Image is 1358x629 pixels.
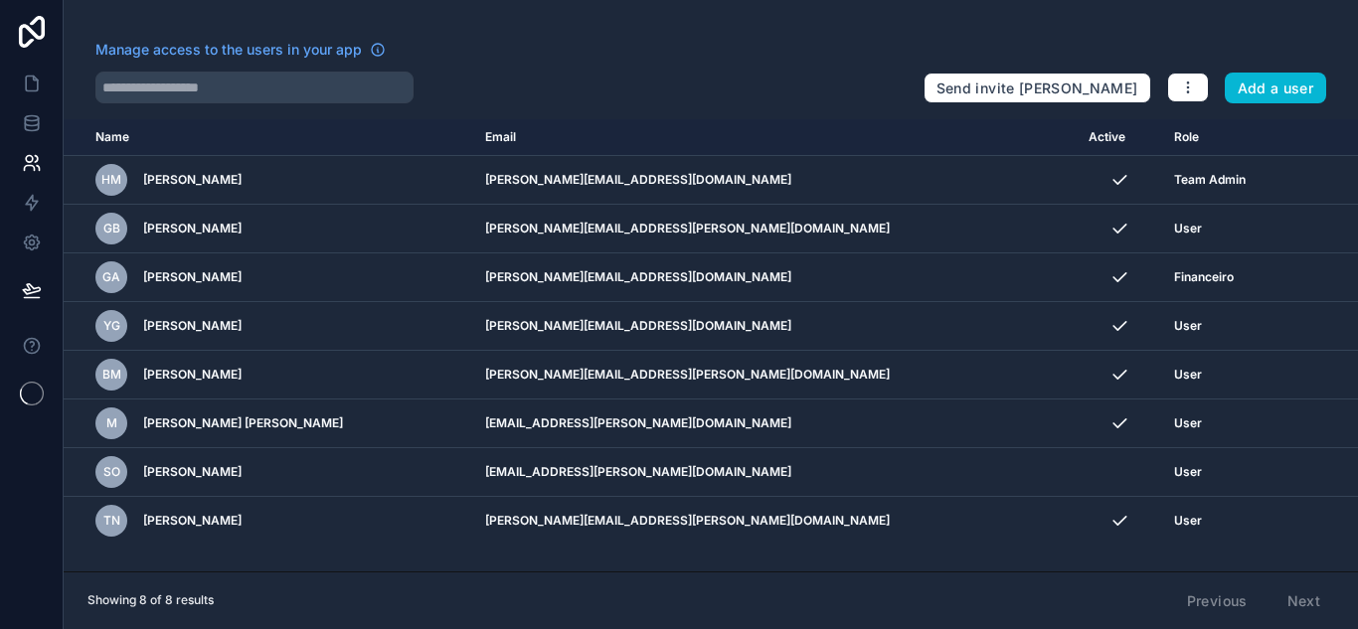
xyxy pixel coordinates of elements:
span: TN [103,513,120,529]
span: BM [102,367,121,383]
span: [PERSON_NAME] [143,172,242,188]
span: [PERSON_NAME] [143,367,242,383]
td: [PERSON_NAME][EMAIL_ADDRESS][PERSON_NAME][DOMAIN_NAME] [473,497,1077,546]
span: Team Admin [1174,172,1246,188]
span: M [106,415,117,431]
span: User [1174,318,1202,334]
span: Showing 8 of 8 results [87,592,214,608]
span: [PERSON_NAME] [143,464,242,480]
a: Manage access to the users in your app [95,40,386,60]
span: SO [103,464,120,480]
span: HM [101,172,121,188]
span: Manage access to the users in your app [95,40,362,60]
div: scrollable content [64,119,1358,571]
th: Active [1077,119,1162,156]
span: [PERSON_NAME] [143,269,242,285]
th: Email [473,119,1077,156]
th: Name [64,119,473,156]
span: Financeiro [1174,269,1234,285]
span: GA [102,269,120,285]
span: User [1174,464,1202,480]
td: [PERSON_NAME][EMAIL_ADDRESS][DOMAIN_NAME] [473,253,1077,302]
span: [PERSON_NAME] [143,513,242,529]
span: [PERSON_NAME] [PERSON_NAME] [143,415,343,431]
span: User [1174,221,1202,236]
th: Role [1162,119,1296,156]
span: [PERSON_NAME] [143,318,242,334]
td: [EMAIL_ADDRESS][PERSON_NAME][DOMAIN_NAME] [473,448,1077,497]
span: User [1174,367,1202,383]
button: Add a user [1225,73,1327,104]
span: GB [103,221,120,236]
td: [EMAIL_ADDRESS][PERSON_NAME][DOMAIN_NAME] [473,399,1077,448]
span: YG [103,318,120,334]
td: [PERSON_NAME][EMAIL_ADDRESS][PERSON_NAME][DOMAIN_NAME] [473,351,1077,399]
td: [PERSON_NAME][EMAIL_ADDRESS][DOMAIN_NAME] [473,156,1077,205]
td: [PERSON_NAME][EMAIL_ADDRESS][DOMAIN_NAME] [473,302,1077,351]
span: User [1174,513,1202,529]
button: Send invite [PERSON_NAME] [924,73,1151,104]
span: User [1174,415,1202,431]
td: [PERSON_NAME][EMAIL_ADDRESS][PERSON_NAME][DOMAIN_NAME] [473,205,1077,253]
span: [PERSON_NAME] [143,221,242,236]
